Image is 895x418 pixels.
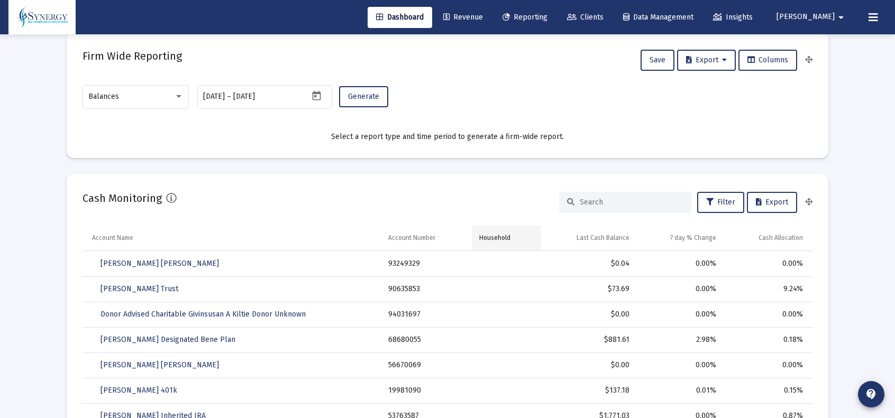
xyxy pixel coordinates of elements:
[443,13,483,22] span: Revenue
[724,276,812,302] td: 9.24%
[92,278,187,300] a: [PERSON_NAME] Trust
[670,234,716,242] div: 7 day % Change
[541,276,637,302] td: $73.69
[381,352,472,378] td: 56670069
[835,7,847,28] mat-icon: arrow_drop_down
[101,310,306,319] span: Donor Advised Charitable Givinsusan A Kiltie Donor Unknown
[233,92,284,101] input: End date
[83,48,182,64] h2: Firm Wide Reporting
[559,7,612,28] a: Clients
[724,378,812,403] td: 0.15%
[101,259,219,268] span: [PERSON_NAME] [PERSON_NAME]
[623,13,693,22] span: Data Management
[541,352,637,378] td: $0.00
[348,92,379,101] span: Generate
[435,7,491,28] a: Revenue
[381,327,472,352] td: 68680055
[92,234,133,242] div: Account Name
[644,258,716,269] div: 0.00%
[747,55,788,64] span: Columns
[541,327,637,352] td: $881.61
[724,352,812,378] td: 0.00%
[101,284,178,293] span: [PERSON_NAME] Trust
[16,7,68,28] img: Dashboard
[541,378,637,403] td: $137.18
[644,309,716,320] div: 0.00%
[580,198,683,207] input: Search
[101,386,177,395] span: [PERSON_NAME] 401k
[381,378,472,403] td: 19981090
[381,276,472,302] td: 90635853
[686,55,727,64] span: Export
[541,251,637,276] td: $0.04
[541,302,637,327] td: $0.00
[381,251,472,276] td: 93249329
[738,50,797,71] button: Columns
[724,302,812,327] td: 0.00%
[388,234,435,242] div: Account Number
[706,198,735,207] span: Filter
[376,13,424,22] span: Dashboard
[650,55,665,64] span: Save
[494,7,556,28] a: Reporting
[615,7,702,28] a: Data Management
[368,7,432,28] a: Dashboard
[705,7,761,28] a: Insights
[227,92,231,101] span: –
[309,88,324,104] button: Open calendar
[865,388,878,401] mat-icon: contact_support
[756,198,788,207] span: Export
[479,234,510,242] div: Household
[541,226,637,251] td: Column Last Cash Balance
[644,385,716,396] div: 0.01%
[88,92,119,101] span: Balances
[339,86,388,107] button: Generate
[101,335,235,344] span: [PERSON_NAME] Designated Bene Plan
[724,226,812,251] td: Column Cash Allocation
[764,6,860,27] button: [PERSON_NAME]
[644,284,716,294] div: 0.00%
[101,360,219,369] span: [PERSON_NAME] [PERSON_NAME]
[92,253,227,274] a: [PERSON_NAME] [PERSON_NAME]
[777,13,835,22] span: [PERSON_NAME]
[381,226,472,251] td: Column Account Number
[83,132,812,142] div: Select a report type and time period to generate a firm-wide report.
[747,192,797,213] button: Export
[724,251,812,276] td: 0.00%
[83,190,162,207] h2: Cash Monitoring
[92,304,314,325] a: Donor Advised Charitable Givinsusan A Kiltie Donor Unknown
[503,13,547,22] span: Reporting
[637,226,724,251] td: Column 7 day % Change
[577,234,629,242] div: Last Cash Balance
[203,92,225,101] input: Start date
[644,360,716,370] div: 0.00%
[83,226,381,251] td: Column Account Name
[644,335,716,345] div: 2.98%
[697,192,744,213] button: Filter
[713,13,753,22] span: Insights
[677,50,736,71] button: Export
[381,302,472,327] td: 94031697
[724,327,812,352] td: 0.18%
[92,380,186,401] a: [PERSON_NAME] 401k
[567,13,604,22] span: Clients
[92,329,244,350] a: [PERSON_NAME] Designated Bene Plan
[472,226,541,251] td: Column Household
[641,50,674,71] button: Save
[92,355,227,376] a: [PERSON_NAME] [PERSON_NAME]
[759,234,803,242] div: Cash Allocation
